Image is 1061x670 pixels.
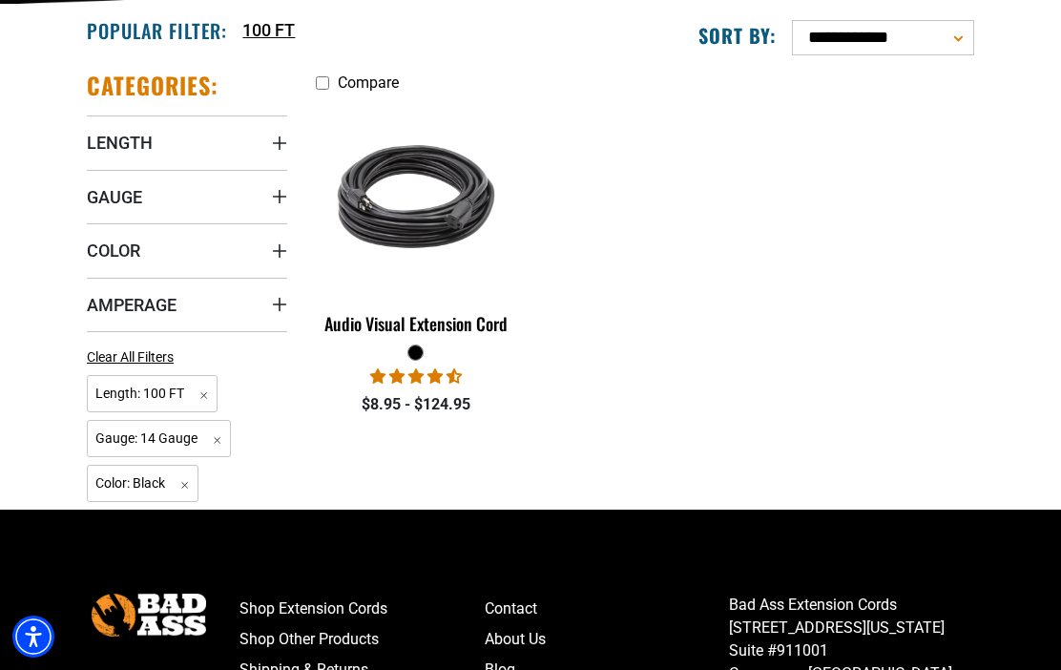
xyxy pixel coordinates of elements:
span: Gauge: 14 Gauge [87,420,231,457]
a: Shop Extension Cords [239,594,485,624]
summary: Amperage [87,278,287,331]
h2: Popular Filter: [87,18,227,43]
a: Color: Black [87,473,198,492]
span: Length [87,132,153,154]
h2: Categories: [87,71,218,100]
div: $8.95 - $124.95 [316,393,516,416]
img: black [313,104,519,289]
summary: Gauge [87,170,287,223]
summary: Color [87,223,287,277]
span: 4.71 stars [370,367,462,386]
span: Compare [338,73,399,92]
span: Color [87,240,140,262]
a: About Us [485,624,730,655]
a: Clear All Filters [87,347,181,367]
a: Gauge: 14 Gauge [87,429,231,447]
span: Length: 100 FT [87,375,218,412]
a: Shop Other Products [239,624,485,655]
div: Audio Visual Extension Cord [316,315,516,332]
img: Bad Ass Extension Cords [92,594,206,637]
span: Color: Black [87,465,198,502]
div: Accessibility Menu [12,616,54,658]
span: Clear All Filters [87,349,174,365]
a: Contact [485,594,730,624]
a: Length: 100 FT [87,384,218,402]
summary: Length [87,115,287,169]
span: Gauge [87,186,142,208]
label: Sort by: [698,23,777,48]
a: black Audio Visual Extension Cord [316,101,516,344]
span: Amperage [87,294,177,316]
a: 100 FT [242,17,295,43]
